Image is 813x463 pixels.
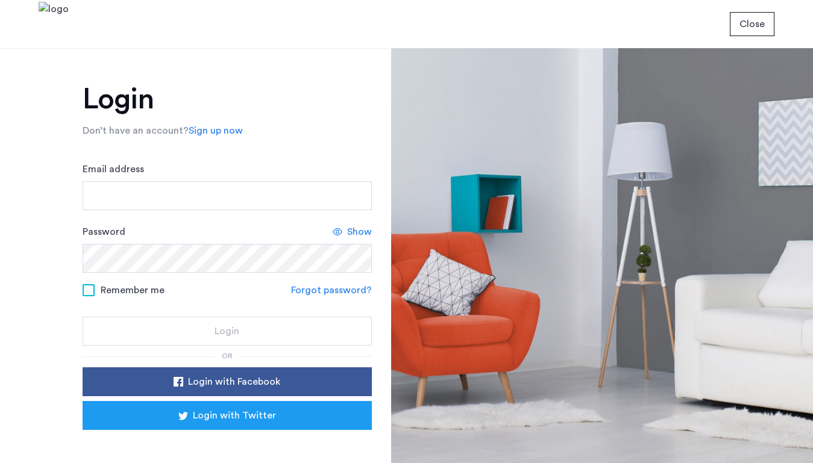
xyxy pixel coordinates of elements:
span: Show [347,225,372,239]
span: Login with Twitter [193,408,276,423]
a: Forgot password? [291,283,372,297]
button: button [83,367,372,396]
button: button [83,317,372,346]
span: Login [215,324,239,338]
label: Password [83,225,125,239]
span: Close [739,17,765,31]
a: Sign up now [189,123,243,138]
h1: Login [83,85,372,114]
button: button [83,401,372,430]
span: or [222,352,233,359]
span: Login with Facebook [188,374,280,389]
label: Email address [83,162,144,176]
span: Remember me [101,283,165,297]
button: button [730,12,774,36]
span: Don’t have an account? [83,126,189,135]
img: logo [39,2,69,47]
